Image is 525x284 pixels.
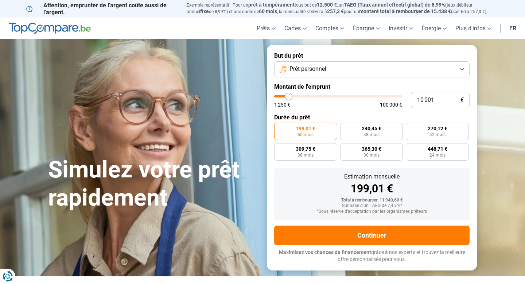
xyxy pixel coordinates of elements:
p: Attention, emprunter de l'argent coûte aussi de l'argent. [26,2,178,16]
span: 60 mois [297,133,314,137]
span: Prêt personnel [289,65,326,73]
span: 240,45 € [362,126,381,131]
p: grâce à nos experts et trouvez la meilleure offre personnalisée pour vous. [274,249,470,263]
span: 36 mois [297,153,314,157]
span: 309,75 € [296,146,315,151]
a: Comptes [311,18,349,39]
span: 30 mois [363,153,380,157]
label: Durée du prêt [274,114,470,121]
span: 257,3 € [327,8,344,14]
div: Total à rembourser: 11 940,60 € [280,198,464,203]
label: But du prêt [274,52,470,59]
button: Continuer [274,226,470,245]
div: Estimation mensuelle [280,174,464,180]
span: 270,12 € [428,126,447,131]
span: 24 mois [429,153,446,157]
span: 100 000 € [380,102,402,107]
span: prêt à tempérament [248,2,295,8]
span: 12.500 € [317,2,337,8]
span: 365,30 € [362,146,381,151]
a: fr [505,18,521,39]
a: Épargne [349,18,384,39]
a: Plus d'infos [451,18,496,39]
p: Exemple représentatif : Pour un tous but de , un (taux débiteur annuel de 8,99%) et une durée de ... [187,2,499,15]
h1: Simulez votre prêt rapidement [48,156,258,212]
span: TAEG (Taux annuel effectif global) de 8,99% [344,2,445,8]
span: 1 250 € [274,102,291,107]
label: Montant de l'emprunt [274,83,470,90]
span: 60 mois [259,8,277,14]
a: Investir [384,18,417,39]
span: 48 mois [363,133,380,137]
span: fixe [200,8,209,14]
img: TopCompare [9,23,91,34]
a: Prêts [252,18,280,39]
div: Sur base d'un TAEG de 7,45 %* [280,203,464,208]
span: 448,71 € [428,146,447,151]
button: Prêt personnel [274,61,470,77]
span: 42 mois [429,133,446,137]
span: Maximisez vos chances de financement [279,249,371,255]
a: Énergie [417,18,451,39]
div: 199,01 € [280,183,464,194]
span: 199,01 € [296,126,315,131]
span: montant total à rembourser de 15.438 € [359,8,451,14]
div: *Sous réserve d'acceptation par les organismes prêteurs [280,209,464,214]
a: Cartes [280,18,311,39]
span: € [460,97,464,103]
